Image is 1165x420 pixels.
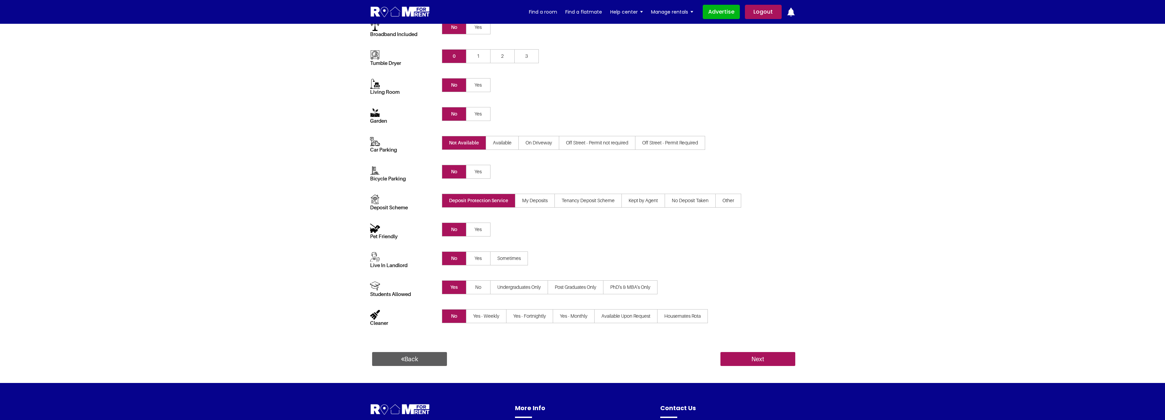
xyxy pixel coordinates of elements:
[486,136,519,150] span: Available
[466,251,490,265] span: Yes
[442,165,466,179] span: No
[466,223,490,237] span: Yes
[442,194,515,208] span: Deposit Protection Service
[370,31,432,37] h5: Broadband Included
[370,60,432,66] h5: Tumble Dryer
[442,20,466,34] span: No
[720,352,795,366] input: Next
[554,194,622,208] span: Tenancy Deposit Scheme
[665,194,716,208] span: No Deposit Taken
[515,403,650,418] h4: More Info
[594,309,658,323] span: Available Upon Request
[529,7,557,17] a: Find a room
[370,175,432,181] h5: Bicycle Parking
[370,194,380,204] img: Deposit
[442,309,466,323] span: No
[553,309,595,323] span: Yes - Monthly
[565,7,602,17] a: Find a flatmate
[370,89,432,95] h5: Living Room
[548,280,603,294] span: Post Graduates Only
[506,309,553,323] span: Yes - Fortnightly
[442,223,466,237] span: No
[442,280,466,294] span: Yes
[787,8,795,16] img: ic-notification
[442,78,466,92] span: No
[635,136,705,150] span: Off Street - Permit Required
[610,7,643,17] a: Help center
[370,320,432,326] h5: Cleaner
[442,136,486,150] span: Not Available
[370,252,380,262] img: landloard-icon
[466,78,490,92] span: Yes
[651,7,693,17] a: Manage rentals
[370,281,380,291] img: students-icon
[621,194,665,208] span: Kept by Agent
[466,280,490,294] span: No
[466,107,490,121] span: Yes
[603,280,658,294] span: PhD's & MBA's Only
[370,21,380,31] img: Broadband
[490,49,515,63] span: 2
[370,204,432,210] h5: Deposit Scheme
[370,79,380,89] img: Living Room
[370,137,380,146] img: Parking
[370,310,380,320] img: cleaner
[370,223,380,233] img: Pet
[372,352,447,366] a: Back
[466,165,490,179] span: Yes
[370,165,380,175] img: Bicycle
[370,50,380,60] img: Dryer
[466,309,506,323] span: Yes - Weekly
[559,136,635,150] span: Off Street - Permit not required
[518,136,559,150] span: On Driveway
[370,403,430,416] img: Room For Rent
[370,118,432,124] h5: Garden
[442,107,466,121] span: No
[370,262,432,268] h5: Live In Landlord
[657,309,708,323] span: Housemates Rota
[370,291,432,297] h5: Students Allowed
[370,233,432,239] h5: Pet Friendly
[466,20,490,34] span: Yes
[490,280,548,294] span: Undergraduates Only
[442,49,466,63] span: 0
[370,6,430,18] img: Logo for Room for Rent, featuring a welcoming design with a house icon and modern typography
[660,403,795,418] h4: Contact Us
[490,251,528,265] span: Sometimes
[514,49,539,63] span: 3
[466,49,490,63] span: 1
[715,194,741,208] span: Other
[745,5,782,19] a: Logout
[370,146,432,153] h5: Car Parking
[442,251,466,265] span: No
[370,108,380,118] img: Garden
[703,5,740,19] a: Advertise
[515,194,555,208] span: My Deposits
